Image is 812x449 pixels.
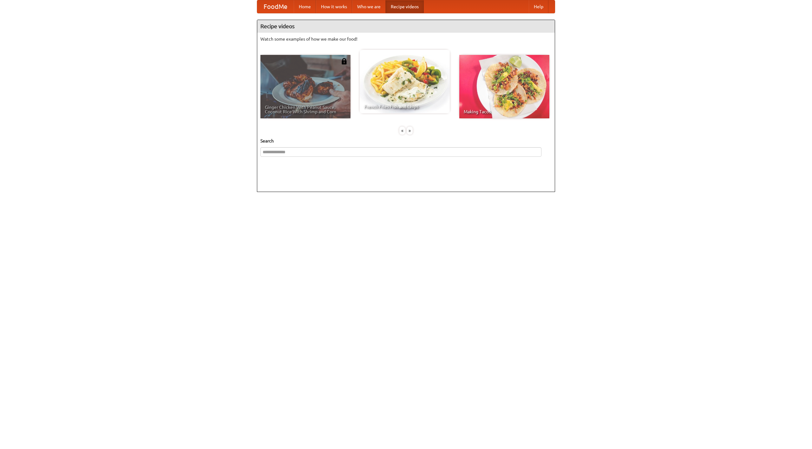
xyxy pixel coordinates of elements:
img: 483408.png [341,58,347,64]
h5: Search [260,138,552,144]
h4: Recipe videos [257,20,555,33]
p: Watch some examples of how we make our food! [260,36,552,42]
a: Recipe videos [386,0,424,13]
a: FoodMe [257,0,294,13]
span: French Fries Fish and Chips [364,104,445,109]
span: Making Tacos [464,109,545,114]
a: French Fries Fish and Chips [360,50,450,113]
a: How it works [316,0,352,13]
div: « [399,127,405,135]
a: Who we are [352,0,386,13]
div: » [407,127,413,135]
a: Help [529,0,548,13]
a: Home [294,0,316,13]
a: Making Tacos [459,55,549,118]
